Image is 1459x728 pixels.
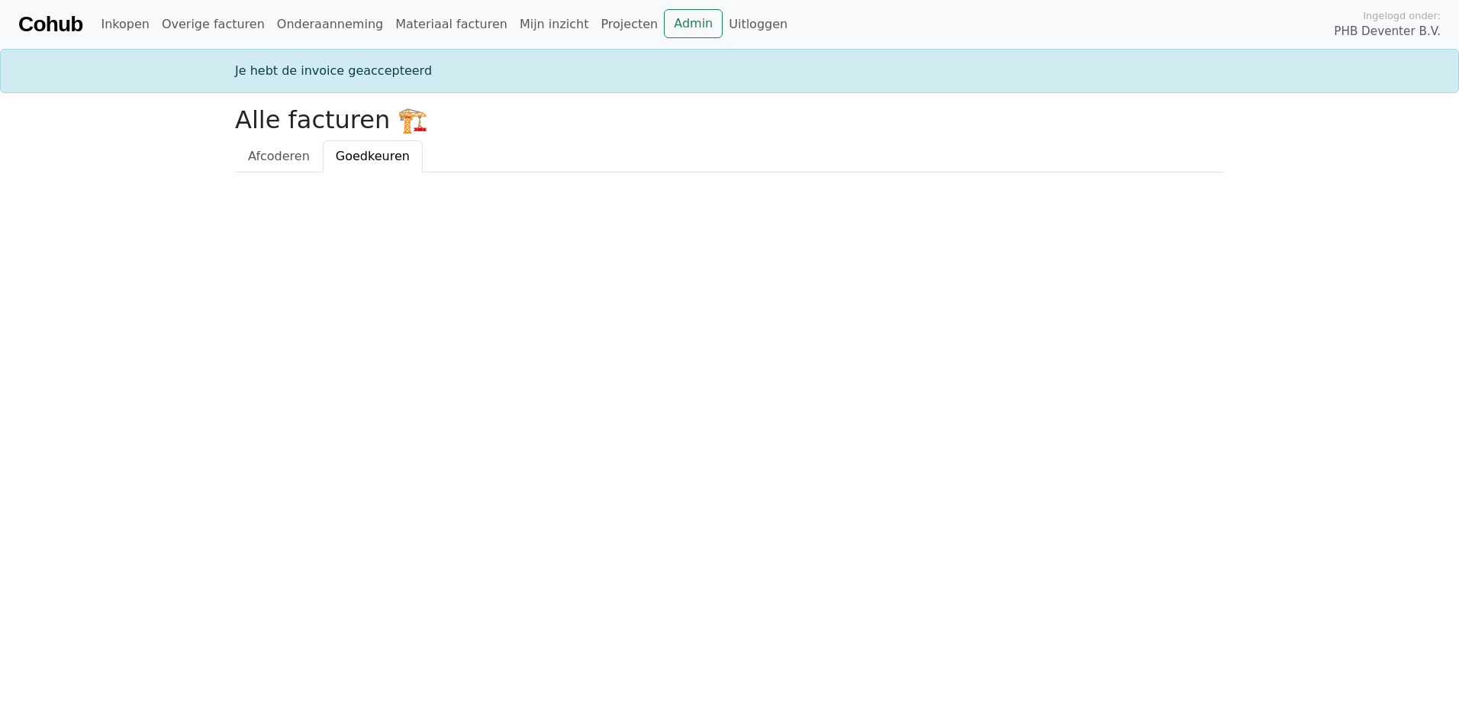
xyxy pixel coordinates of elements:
[226,62,1233,80] div: Je hebt de invoice geaccepteerd
[235,105,1224,134] h2: Alle facturen 🏗️
[156,9,271,40] a: Overige facturen
[723,9,794,40] a: Uitloggen
[594,9,664,40] a: Projecten
[1363,8,1441,23] span: Ingelogd onder:
[664,9,723,38] a: Admin
[18,6,82,43] a: Cohub
[95,9,155,40] a: Inkopen
[514,9,595,40] a: Mijn inzicht
[323,140,423,172] a: Goedkeuren
[1334,23,1441,40] span: PHB Deventer B.V.
[389,9,514,40] a: Materiaal facturen
[248,149,310,163] span: Afcoderen
[336,149,410,163] span: Goedkeuren
[271,9,389,40] a: Onderaanneming
[235,140,323,172] a: Afcoderen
